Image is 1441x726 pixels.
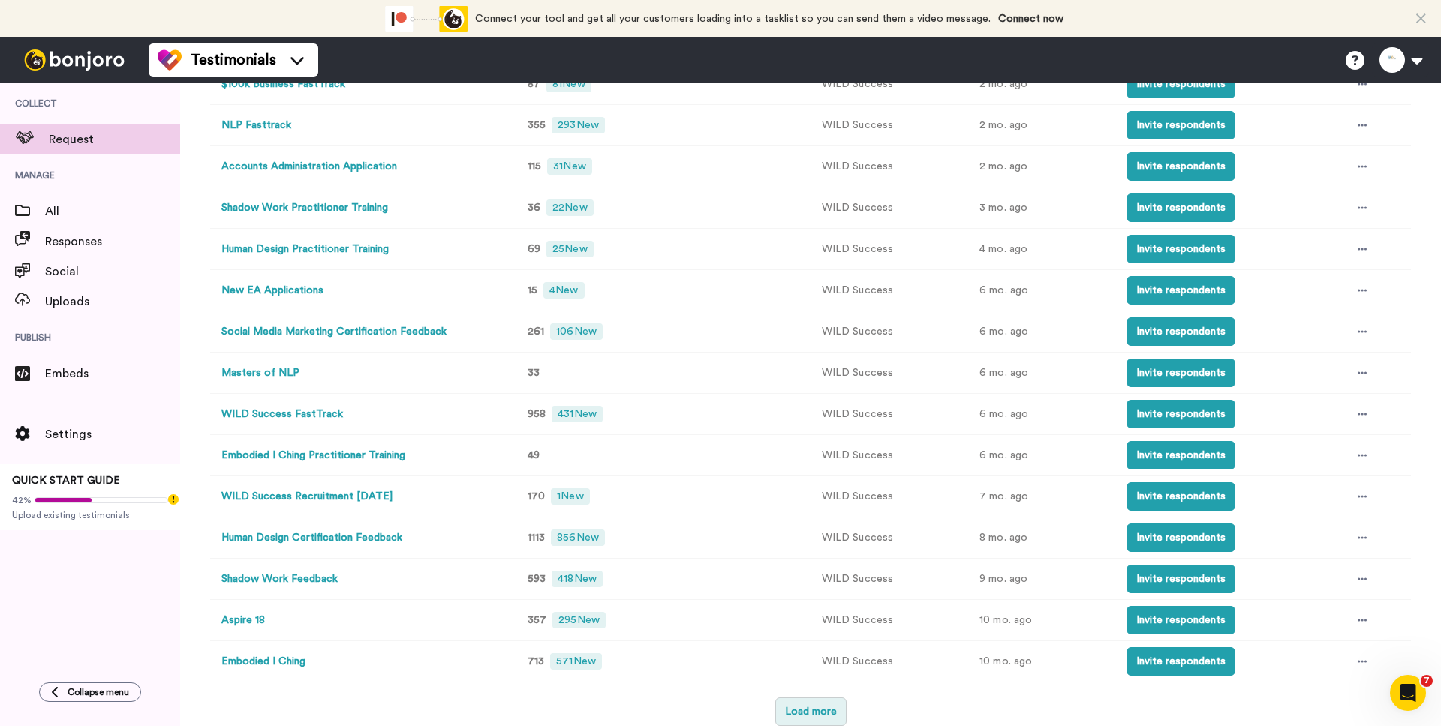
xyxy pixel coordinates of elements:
span: 33 [528,367,540,378]
span: Embeds [45,364,180,382]
span: 31 New [547,158,591,175]
button: Invite respondents [1127,152,1235,181]
td: 6 mo. ago [968,270,1115,311]
span: 115 [528,161,541,172]
td: WILD Success [811,229,968,270]
span: Request [49,130,180,148]
a: Connect now [998,13,1063,24]
span: Upload existing testimonials [12,509,168,521]
img: bj-logo-header-white.svg [18,49,131,70]
span: 1113 [528,532,545,543]
img: tm-color.svg [158,48,182,72]
td: WILD Success [811,517,968,559]
span: 293 New [552,117,605,133]
td: 10 mo. ago [968,600,1115,641]
span: 261 [528,326,544,337]
td: 3 mo. ago [968,187,1115,229]
button: Embodied I Ching Practitioner Training [221,448,405,463]
span: 42% [12,494,32,506]
button: Invite respondents [1127,565,1235,593]
span: 355 [528,120,546,130]
button: Invite respondents [1127,235,1235,263]
span: 49 [528,450,540,460]
button: Invite respondents [1127,523,1235,552]
span: Connect your tool and get all your customers loading into a tasklist so you can send them a video... [475,13,991,24]
span: All [45,202,180,220]
button: Embodied I Ching [221,654,305,670]
span: 593 [528,574,546,584]
td: WILD Success [811,64,968,105]
td: WILD Success [811,146,968,187]
button: Load more [775,697,847,726]
button: Invite respondents [1127,441,1235,469]
span: 170 [528,491,545,502]
button: Shadow Work Practitioner Training [221,200,388,216]
span: 15 [528,285,537,295]
td: WILD Success [811,476,968,517]
span: Responses [45,232,180,250]
td: 2 mo. ago [968,105,1115,146]
button: Invite respondents [1127,317,1235,346]
span: 418 New [552,571,603,587]
button: Social Media Marketing Certification Feedback [221,324,447,340]
button: Invite respondents [1127,647,1235,676]
button: Human Design Certification Feedback [221,530,402,546]
td: 8 mo. ago [968,517,1115,559]
button: Masters of NLP [221,365,299,381]
button: Aspire 18 [221,613,265,628]
td: WILD Success [811,435,968,476]
span: Testimonials [191,49,276,70]
button: Invite respondents [1127,482,1235,511]
td: 9 mo. ago [968,559,1115,600]
span: 22 New [546,199,593,216]
td: 6 mo. ago [968,435,1115,476]
button: NLP Fasttrack [221,118,291,133]
span: Settings [45,425,180,443]
button: WILD Success FastTrack [221,406,343,422]
span: Social [45,262,180,280]
button: Collapse menu [39,682,141,702]
div: animation [385,6,468,32]
td: 6 mo. ago [968,352,1115,394]
td: WILD Success [811,270,968,311]
td: 2 mo. ago [968,64,1115,105]
button: Invite respondents [1127,400,1235,428]
td: 6 mo. ago [968,311,1115,352]
span: Collapse menu [68,686,129,698]
span: 295 New [552,612,606,628]
td: WILD Success [811,641,968,682]
span: 106 New [550,323,603,340]
button: Invite respondents [1127,70,1235,98]
button: Invite respondents [1127,111,1235,139]
span: 7 [1421,675,1433,687]
span: 69 [528,244,540,254]
button: WILD Success Recruitment [DATE] [221,489,393,505]
button: New EA Applications [221,283,323,298]
span: 81 New [546,76,591,92]
span: 1 New [551,488,589,505]
button: Human Design Practitioner Training [221,241,389,257]
span: 958 [528,409,546,419]
button: Shadow Work Feedback [221,571,338,587]
button: Accounts Administration Application [221,159,397,175]
td: WILD Success [811,600,968,641]
span: 36 [528,202,540,213]
td: WILD Success [811,311,968,352]
button: Invite respondents [1127,276,1235,304]
span: Uploads [45,292,180,310]
td: WILD Success [811,352,968,394]
td: 2 mo. ago [968,146,1115,187]
button: $100k Business FastTrack [221,76,345,92]
td: 7 mo. ago [968,476,1115,517]
td: 4 mo. ago [968,229,1115,270]
span: 357 [528,615,546,625]
span: 4 New [543,282,584,298]
span: 25 New [546,241,593,257]
span: 856 New [551,529,605,546]
iframe: Intercom live chat [1390,675,1426,711]
button: Invite respondents [1127,193,1235,222]
button: Invite respondents [1127,606,1235,634]
span: QUICK START GUIDE [12,475,120,486]
div: Tooltip anchor [167,493,180,506]
button: Invite respondents [1127,358,1235,387]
